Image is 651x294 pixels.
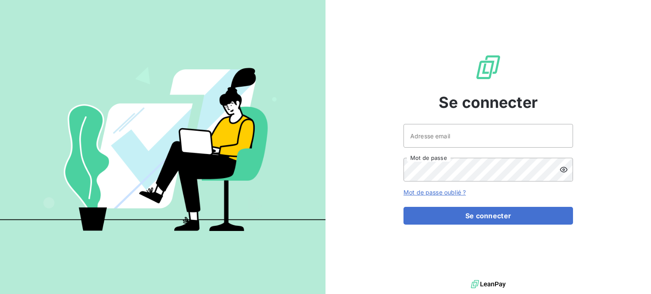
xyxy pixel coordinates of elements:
[439,91,538,114] span: Se connecter
[403,207,573,225] button: Se connecter
[471,278,506,291] img: logo
[403,189,466,196] a: Mot de passe oublié ?
[475,54,502,81] img: Logo LeanPay
[403,124,573,148] input: placeholder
